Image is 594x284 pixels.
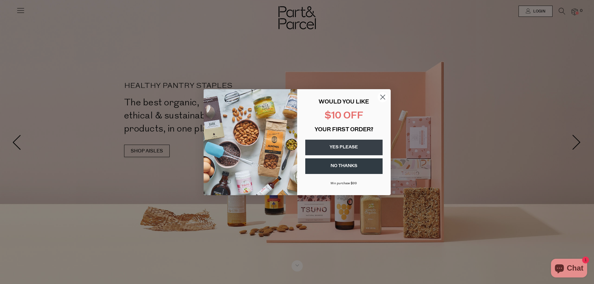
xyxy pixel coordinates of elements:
img: 43fba0fb-7538-40bc-babb-ffb1a4d097bc.jpeg [204,89,297,195]
button: NO THANKS [305,158,383,174]
span: YOUR FIRST ORDER? [315,127,373,133]
span: $10 OFF [325,111,363,121]
inbox-online-store-chat: Shopify online store chat [549,259,589,279]
span: Min purchase $99 [331,182,357,185]
button: YES PLEASE [305,140,383,155]
span: WOULD YOU LIKE [319,99,369,105]
button: Close dialog [377,92,388,103]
